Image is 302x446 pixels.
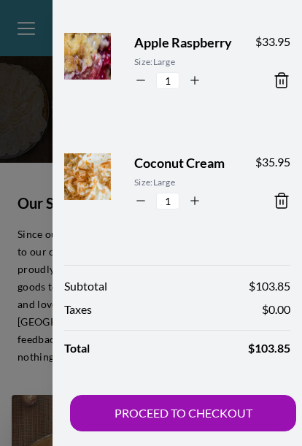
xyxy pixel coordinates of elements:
img: Product Image [57,139,146,228]
img: Product Image [57,19,146,108]
span: $ 103.85 [249,277,290,295]
button: PROCEED TO CHECKOUT [70,395,296,431]
span: Apple Raspberry [134,33,232,53]
span: Subtotal [64,277,107,295]
span: $ 33.95 [255,33,290,50]
span: $ 35.95 [255,153,290,171]
span: $ 103.85 [248,339,290,357]
span: Total [64,339,90,357]
span: Coconut Cream [134,153,232,173]
span: Taxes [64,301,92,318]
span: Size: Large [134,176,232,189]
span: $ 0.00 [262,301,290,318]
span: Size: Large [134,55,232,69]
